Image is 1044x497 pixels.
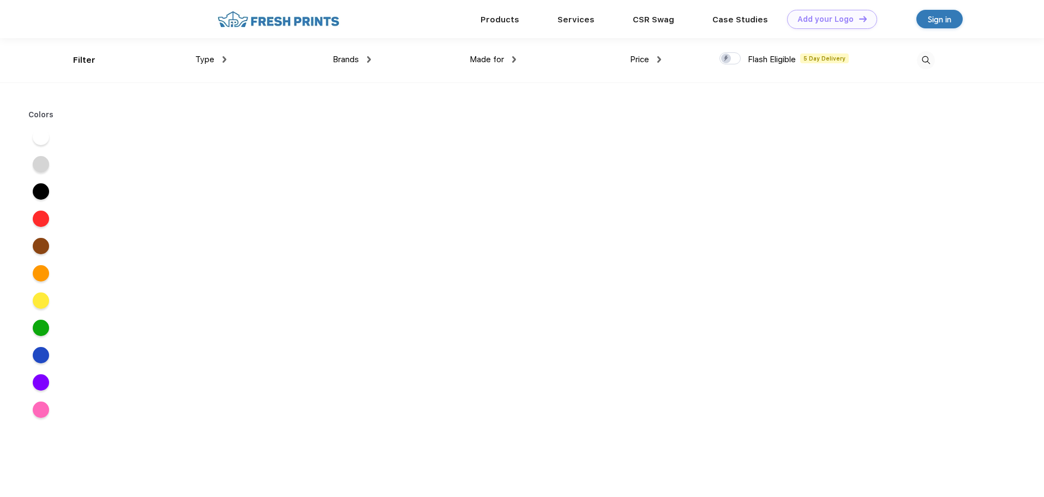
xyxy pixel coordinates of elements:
[481,15,519,25] a: Products
[657,56,661,63] img: dropdown.png
[214,10,343,29] img: fo%20logo%202.webp
[512,56,516,63] img: dropdown.png
[195,55,214,64] span: Type
[333,55,359,64] span: Brands
[916,10,963,28] a: Sign in
[917,51,935,69] img: desktop_search.svg
[367,56,371,63] img: dropdown.png
[630,55,649,64] span: Price
[797,15,854,24] div: Add your Logo
[928,13,951,26] div: Sign in
[470,55,504,64] span: Made for
[223,56,226,63] img: dropdown.png
[859,16,867,22] img: DT
[73,54,95,67] div: Filter
[748,55,796,64] span: Flash Eligible
[20,109,62,121] div: Colors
